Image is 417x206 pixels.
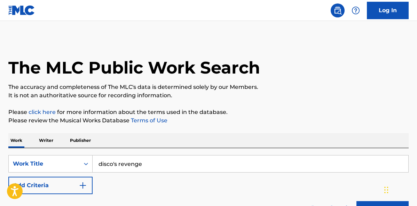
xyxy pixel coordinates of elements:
[79,181,87,190] img: 9d2ae6d4665cec9f34b9.svg
[8,91,409,100] p: It is not an authoritative source for recording information.
[8,5,35,15] img: MLC Logo
[8,133,24,148] p: Work
[8,177,93,194] button: Add Criteria
[382,173,417,206] iframe: Chat Widget
[13,160,76,168] div: Work Title
[333,6,342,15] img: search
[352,6,360,15] img: help
[8,57,260,78] h1: The MLC Public Work Search
[331,3,345,17] a: Public Search
[8,108,409,116] p: Please for more information about the terms used in the database.
[349,3,363,17] div: Help
[68,133,93,148] p: Publisher
[367,2,409,19] a: Log In
[129,117,167,124] a: Terms of Use
[8,83,409,91] p: The accuracy and completeness of The MLC's data is determined solely by our Members.
[384,180,388,200] div: Drag
[8,116,409,125] p: Please review the Musical Works Database
[37,133,55,148] p: Writer
[29,109,56,115] a: click here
